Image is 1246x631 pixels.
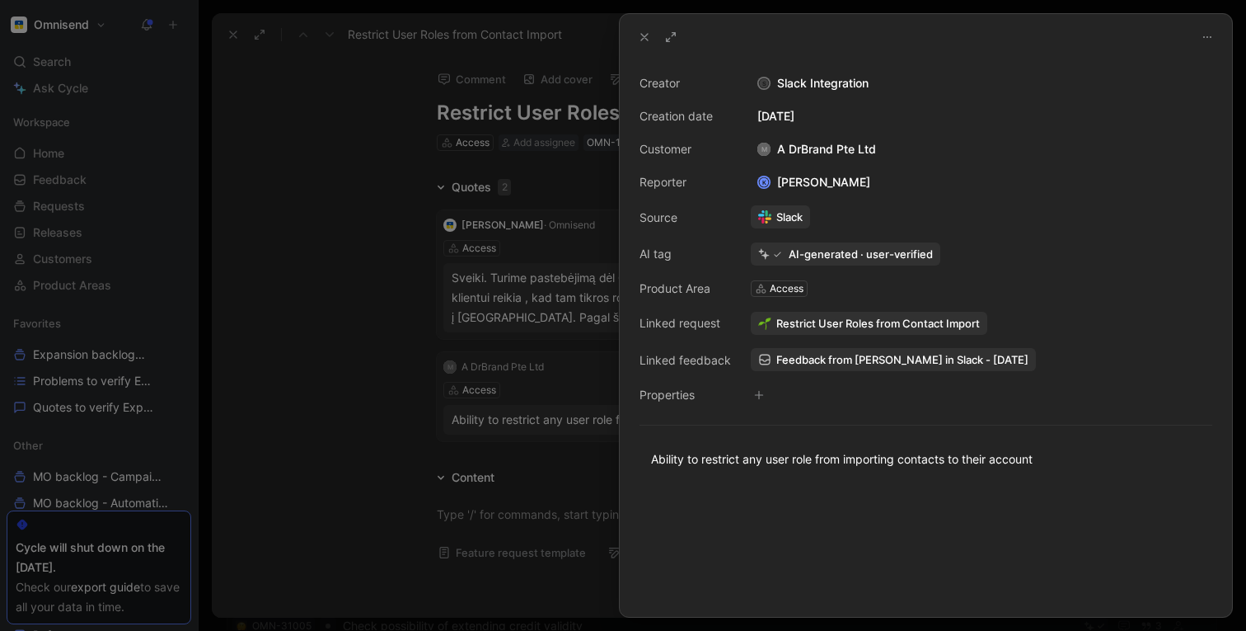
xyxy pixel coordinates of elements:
div: Customer [639,139,731,159]
div: Properties [639,385,731,405]
span: Feedback from [PERSON_NAME] in Slack - [DATE] [776,352,1028,367]
div: K [759,177,770,188]
div: Product Area [639,279,731,299]
div: [PERSON_NAME] [751,172,877,192]
div: Source [639,208,731,228]
div: [DATE] [751,106,1212,126]
img: 🌱 [758,317,771,330]
div: S [759,78,770,89]
div: M [757,143,771,156]
button: 🌱Restrict User Roles from Contact Import [751,312,987,335]
span: Restrict User Roles from Contact Import [776,316,980,331]
div: Access [770,280,803,297]
div: Creator [639,73,731,93]
a: Feedback from [PERSON_NAME] in Slack - [DATE] [751,348,1036,371]
a: Slack [751,205,810,228]
div: A DrBrand Pte Ltd [751,139,883,159]
div: Linked request [639,313,731,333]
div: Creation date [639,106,731,126]
div: AI tag [639,244,731,264]
div: Reporter [639,172,731,192]
div: Slack Integration [751,73,1212,93]
div: Ability to restrict any user role from importing contacts to their account [651,450,1201,468]
div: AI-generated · user-verified [789,247,933,261]
div: Linked feedback [639,351,731,370]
